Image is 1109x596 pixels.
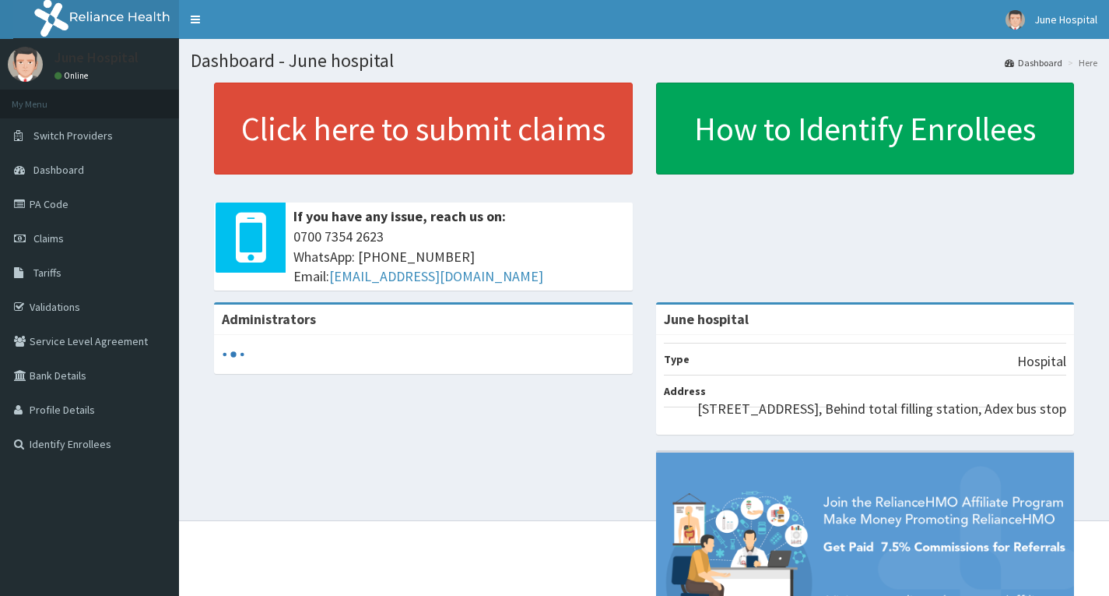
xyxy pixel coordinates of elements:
span: June Hospital [1034,12,1097,26]
p: [STREET_ADDRESS], Behind total filling station, Adex bus stop [697,399,1066,419]
h1: Dashboard - June hospital [191,51,1097,71]
p: June Hospital [54,51,139,65]
span: Switch Providers [33,129,113,143]
span: 0700 7354 2623 WhatsApp: [PHONE_NUMBER] Email: [293,227,625,287]
b: Administrators [222,310,316,328]
a: Dashboard [1005,56,1062,69]
a: [EMAIL_ADDRESS][DOMAIN_NAME] [329,267,543,285]
b: Type [664,352,690,366]
b: If you have any issue, reach us on: [293,207,506,225]
strong: June hospital [664,310,749,328]
span: Dashboard [33,163,84,177]
a: How to Identify Enrollees [656,83,1075,175]
a: Online [54,70,92,81]
b: Address [664,384,706,398]
a: Click here to submit claims [214,83,633,175]
span: Tariffs [33,266,61,280]
p: Hospital [1017,351,1066,372]
li: Here [1064,56,1097,69]
span: Claims [33,231,64,245]
svg: audio-loading [222,343,245,366]
img: User Image [8,47,43,82]
img: User Image [1005,10,1025,30]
